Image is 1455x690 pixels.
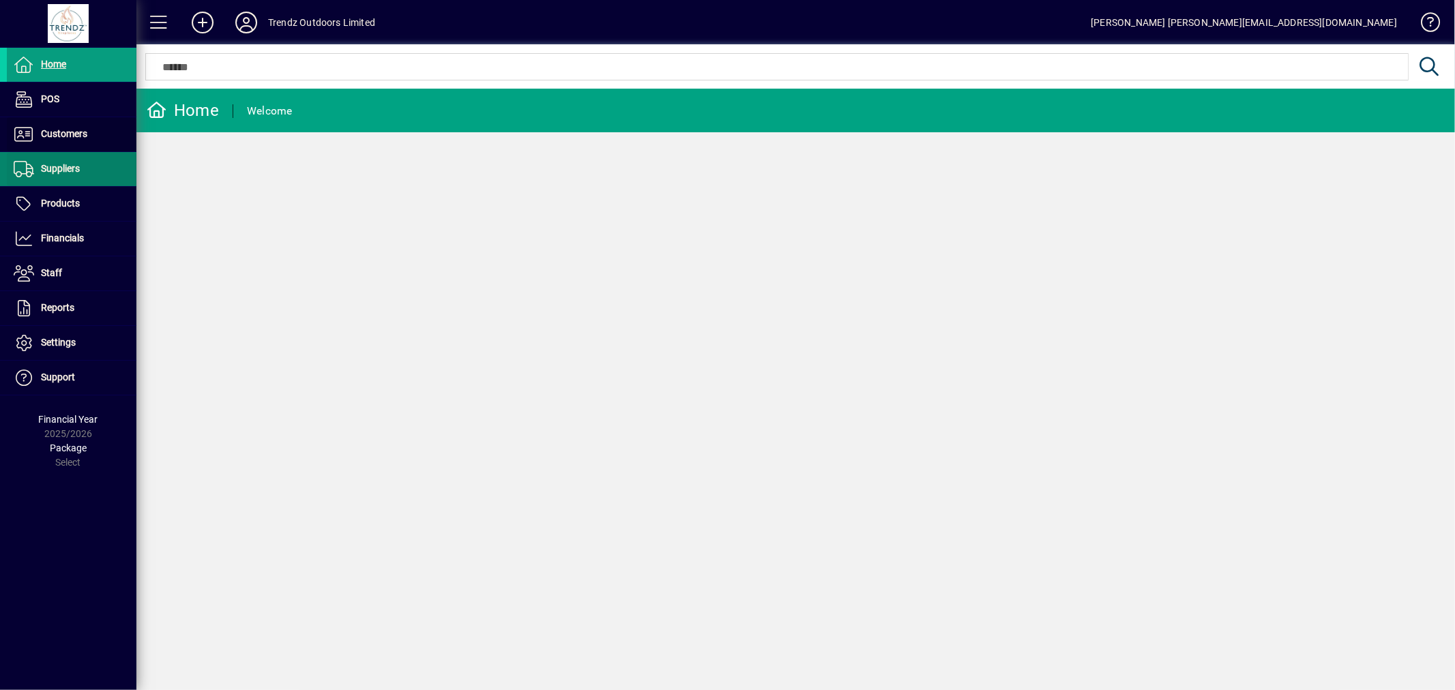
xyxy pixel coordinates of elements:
a: Financials [7,222,136,256]
span: POS [41,93,59,104]
span: Home [41,59,66,70]
span: Products [41,198,80,209]
a: POS [7,82,136,117]
a: Products [7,187,136,221]
a: Knowledge Base [1411,3,1438,47]
span: Suppliers [41,163,80,174]
span: Reports [41,302,74,313]
div: [PERSON_NAME] [PERSON_NAME][EMAIL_ADDRESS][DOMAIN_NAME] [1091,12,1397,33]
a: Reports [7,291,136,325]
button: Add [181,10,224,35]
span: Package [50,442,87,453]
a: Settings [7,326,136,360]
a: Support [7,361,136,395]
span: Customers [41,128,87,139]
span: Financials [41,232,84,243]
a: Suppliers [7,152,136,186]
button: Profile [224,10,268,35]
div: Welcome [247,100,293,122]
span: Settings [41,337,76,348]
span: Financial Year [39,414,98,425]
div: Trendz Outdoors Limited [268,12,375,33]
a: Staff [7,256,136,290]
a: Customers [7,117,136,151]
span: Staff [41,267,62,278]
div: Home [147,100,219,121]
span: Support [41,372,75,382]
